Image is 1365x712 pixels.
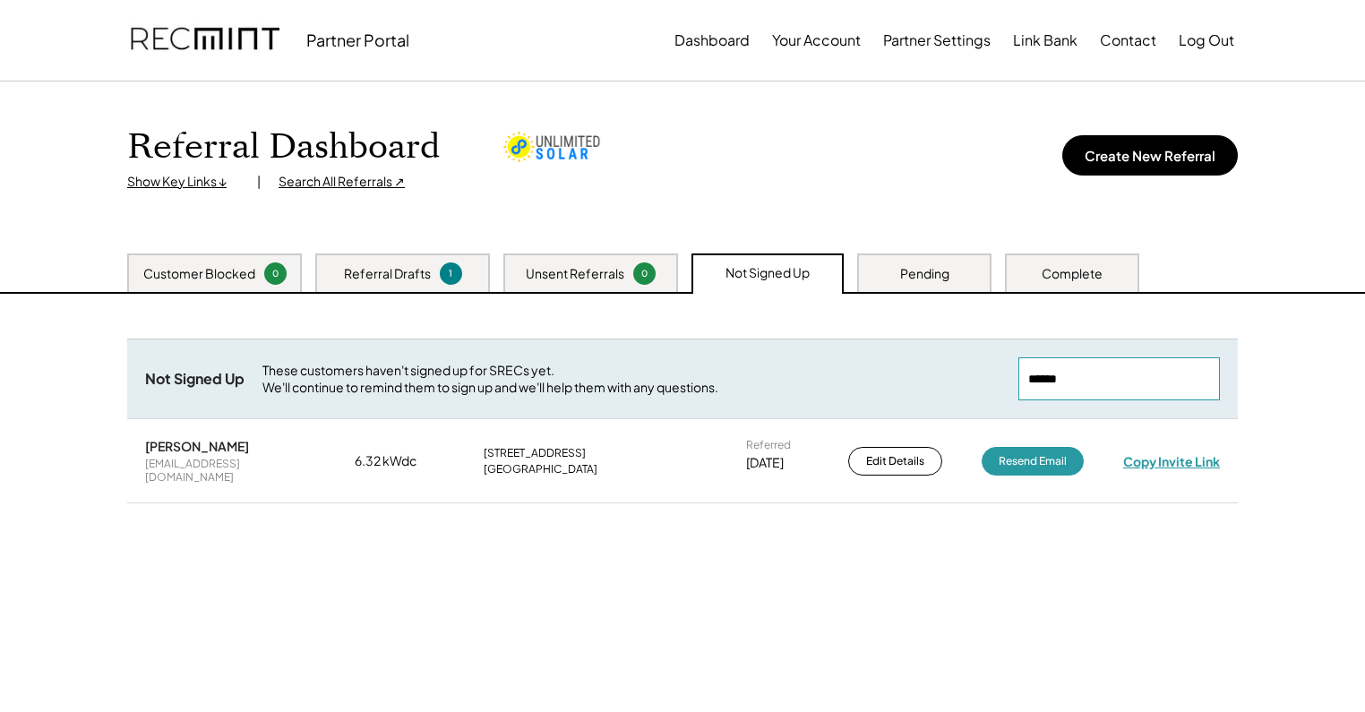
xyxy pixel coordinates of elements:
div: 0 [636,267,653,280]
div: 0 [267,267,284,280]
div: Pending [900,265,949,283]
button: Edit Details [848,447,942,476]
h1: Referral Dashboard [127,126,440,168]
div: [STREET_ADDRESS] [484,446,586,460]
div: Search All Referrals ↗ [279,173,405,191]
div: Not Signed Up [145,370,245,389]
div: 1 [442,267,459,280]
div: Referred [746,438,791,452]
button: Link Bank [1013,22,1077,58]
button: Your Account [772,22,861,58]
div: [PERSON_NAME] [145,438,249,454]
div: Partner Portal [306,30,409,50]
div: These customers haven't signed up for SRECs yet. We'll continue to remind them to sign up and we'... [262,362,1000,397]
div: [DATE] [746,454,784,472]
button: Dashboard [674,22,750,58]
div: Complete [1042,265,1103,283]
div: Unsent Referrals [526,265,624,283]
button: Create New Referral [1062,135,1238,176]
img: unlimited-solar.png [502,131,601,163]
div: [EMAIL_ADDRESS][DOMAIN_NAME] [145,457,315,485]
div: 6.32 kWdc [355,452,444,470]
button: Partner Settings [883,22,991,58]
button: Resend Email [982,447,1084,476]
div: Show Key Links ↓ [127,173,239,191]
div: Copy Invite Link [1123,453,1220,469]
div: Customer Blocked [143,265,255,283]
button: Contact [1100,22,1156,58]
div: Not Signed Up [725,264,810,282]
div: [GEOGRAPHIC_DATA] [484,462,597,476]
img: recmint-logotype%403x.png [131,10,279,71]
button: Log Out [1179,22,1234,58]
div: | [257,173,261,191]
div: Referral Drafts [344,265,431,283]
